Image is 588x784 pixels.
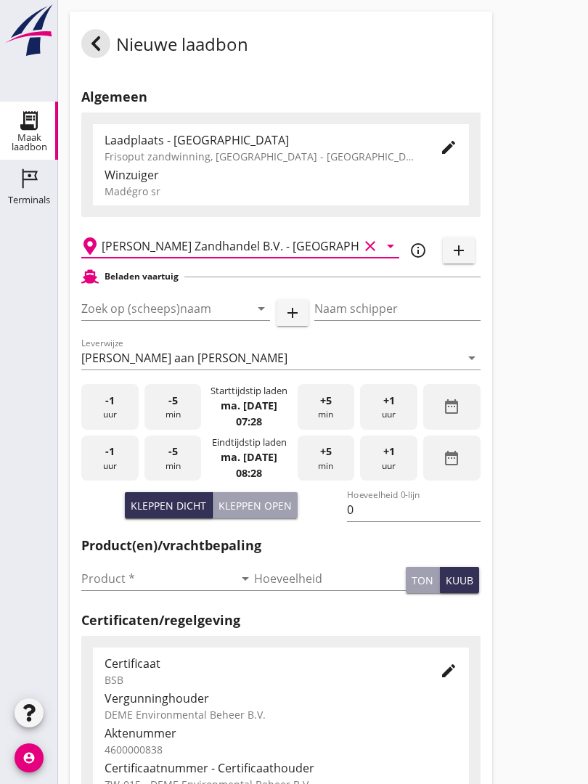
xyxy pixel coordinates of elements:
[362,237,379,255] i: clear
[81,384,139,430] div: uur
[211,384,287,398] div: Starttijdstip laden
[463,349,481,367] i: arrow_drop_down
[81,29,248,64] div: Nieuwe laadbon
[221,450,277,464] strong: ma. [DATE]
[212,436,287,449] div: Eindtijdstip laden
[219,498,292,513] div: Kleppen open
[236,415,262,428] strong: 07:28
[406,567,440,593] button: ton
[221,399,277,412] strong: ma. [DATE]
[236,466,262,480] strong: 08:28
[105,690,457,707] div: Vergunninghouder
[102,234,359,258] input: Losplaats
[15,743,44,772] i: account_circle
[81,87,481,107] h2: Algemeen
[409,242,427,259] i: info_outline
[144,436,202,481] div: min
[382,237,399,255] i: arrow_drop_down
[105,707,457,722] div: DEME Environmental Beheer B.V.
[320,444,332,460] span: +5
[81,351,287,364] div: [PERSON_NAME] aan [PERSON_NAME]
[383,444,395,460] span: +1
[105,184,457,199] div: Madégro sr
[81,611,481,630] h2: Certificaten/regelgeving
[131,498,206,513] div: Kleppen dicht
[105,444,115,460] span: -1
[440,567,479,593] button: kuub
[81,536,481,555] h2: Product(en)/vrachtbepaling
[320,393,332,409] span: +5
[440,662,457,679] i: edit
[105,149,417,164] div: Frisoput zandwinning, [GEOGRAPHIC_DATA] - [GEOGRAPHIC_DATA].
[412,573,433,588] div: ton
[81,567,234,590] input: Product *
[105,131,417,149] div: Laadplaats - [GEOGRAPHIC_DATA]
[3,4,55,57] img: logo-small.a267ee39.svg
[81,297,229,320] input: Zoek op (scheeps)naam
[314,297,481,320] input: Naam schipper
[168,444,178,460] span: -5
[105,270,179,283] h2: Beladen vaartuig
[81,436,139,481] div: uur
[105,672,417,687] div: BSB
[237,570,254,587] i: arrow_drop_down
[254,567,407,590] input: Hoeveelheid
[8,195,50,205] div: Terminals
[105,393,115,409] span: -1
[105,166,457,184] div: Winzuiger
[298,384,355,430] div: min
[443,449,460,467] i: date_range
[440,139,457,156] i: edit
[450,242,467,259] i: add
[443,398,460,415] i: date_range
[446,573,473,588] div: kuub
[284,304,301,322] i: add
[298,436,355,481] div: min
[105,742,457,757] div: 4600000838
[360,384,417,430] div: uur
[105,655,417,672] div: Certificaat
[383,393,395,409] span: +1
[347,498,480,521] input: Hoeveelheid 0-lijn
[360,436,417,481] div: uur
[105,724,457,742] div: Aktenummer
[168,393,178,409] span: -5
[105,759,457,777] div: Certificaatnummer - Certificaathouder
[253,300,270,317] i: arrow_drop_down
[144,384,202,430] div: min
[125,492,213,518] button: Kleppen dicht
[213,492,298,518] button: Kleppen open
